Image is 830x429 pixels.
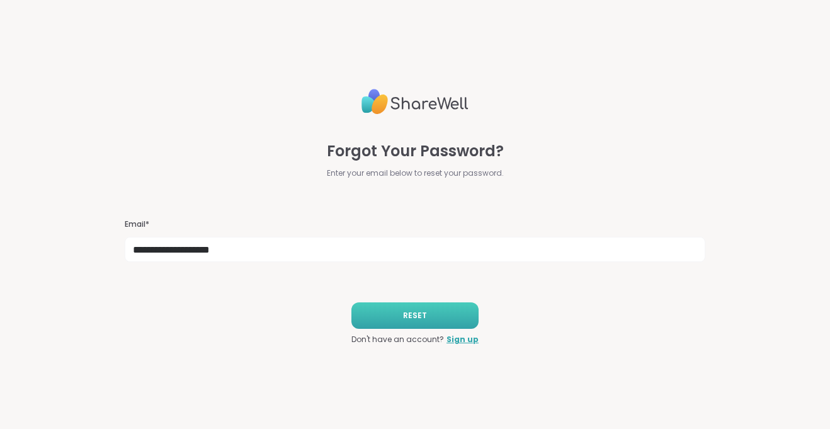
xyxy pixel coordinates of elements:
[403,310,427,321] span: RESET
[446,334,479,345] a: Sign up
[361,84,469,120] img: ShareWell Logo
[351,302,479,329] button: RESET
[327,168,504,179] span: Enter your email below to reset your password.
[125,219,706,230] h3: Email*
[351,334,444,345] span: Don't have an account?
[327,140,504,163] span: Forgot Your Password?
